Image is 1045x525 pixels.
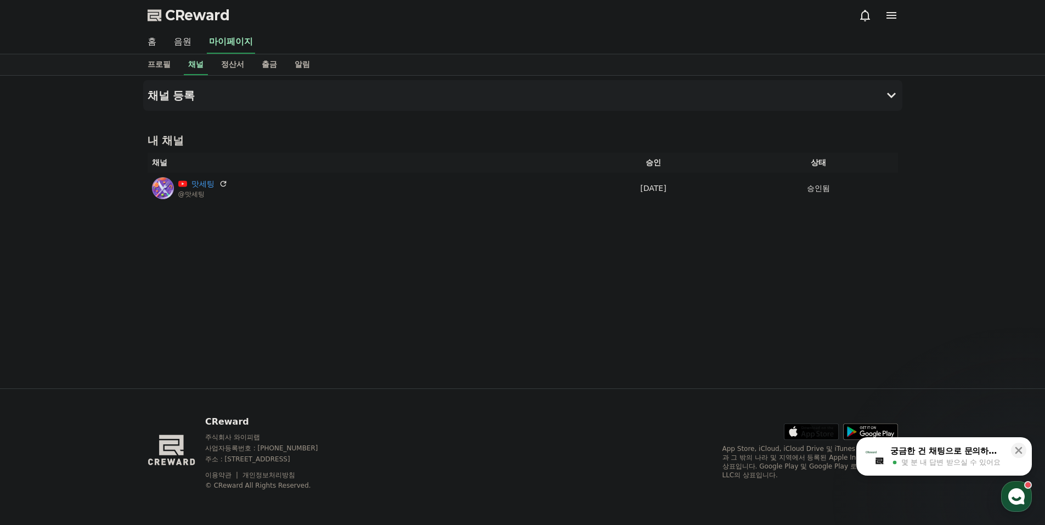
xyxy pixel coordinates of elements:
p: CReward [205,415,339,428]
a: CReward [148,7,230,24]
a: 채널 [184,54,208,75]
a: 홈 [139,31,165,54]
p: 주소 : [STREET_ADDRESS] [205,455,339,464]
a: 맛세팅 [191,178,214,190]
p: 사업자등록번호 : [PHONE_NUMBER] [205,444,339,453]
th: 상태 [739,153,897,173]
a: 마이페이지 [207,31,255,54]
a: 프로필 [139,54,179,75]
th: 채널 [148,153,567,173]
th: 승인 [567,153,740,173]
span: CReward [165,7,230,24]
p: @맛세팅 [178,190,228,199]
a: 음원 [165,31,200,54]
h4: 내 채널 [148,133,898,148]
p: © CReward All Rights Reserved. [205,481,339,490]
a: 알림 [286,54,319,75]
p: 승인됨 [807,183,830,194]
p: App Store, iCloud, iCloud Drive 및 iTunes Store는 미국과 그 밖의 나라 및 지역에서 등록된 Apple Inc.의 서비스 상표입니다. Goo... [722,444,898,479]
button: 채널 등록 [143,80,902,111]
img: 맛세팅 [152,177,174,199]
p: [DATE] [572,183,736,194]
p: 주식회사 와이피랩 [205,433,339,442]
a: 정산서 [212,54,253,75]
a: 출금 [253,54,286,75]
a: 이용약관 [205,471,240,479]
a: 개인정보처리방침 [242,471,295,479]
h4: 채널 등록 [148,89,195,101]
